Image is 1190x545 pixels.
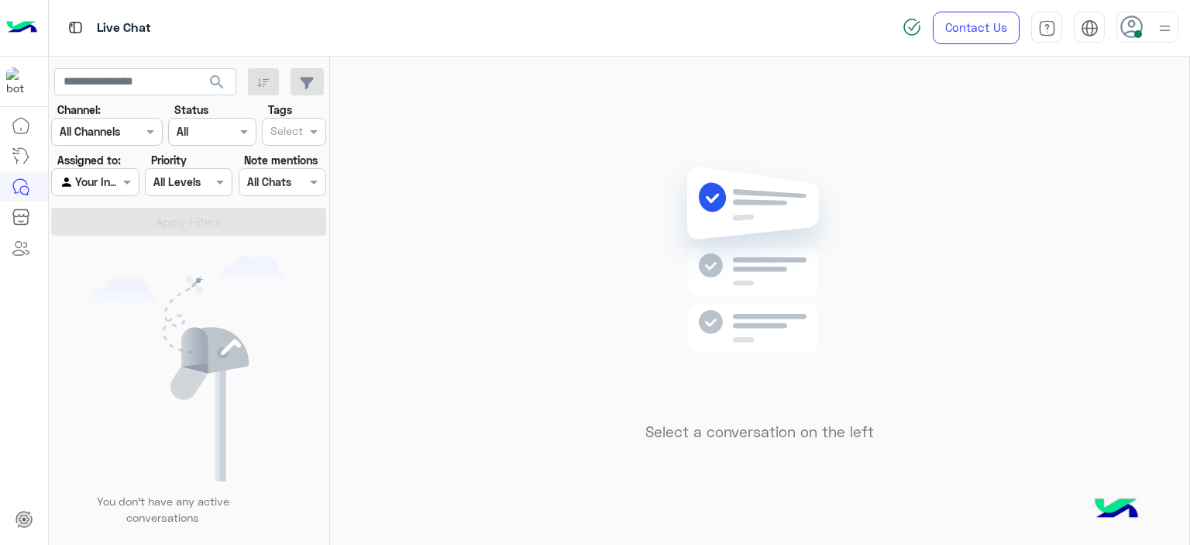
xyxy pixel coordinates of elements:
img: profile [1155,19,1175,38]
img: tab [66,18,85,37]
label: Assigned to: [57,152,121,168]
a: Contact Us [933,12,1020,44]
img: no messages [648,154,872,412]
button: Apply Filters [51,208,326,236]
img: spinner [903,18,921,36]
button: search [198,68,236,102]
img: empty users [91,255,287,481]
label: Priority [151,152,187,168]
img: tab [1081,19,1099,37]
label: Tags [268,102,292,118]
label: Note mentions [244,152,318,168]
div: Select [268,122,303,143]
img: Logo [6,12,37,44]
img: tab [1038,19,1056,37]
p: You don’t have any active conversations [84,493,241,526]
label: Channel: [57,102,101,118]
p: Live Chat [97,18,151,39]
h5: Select a conversation on the left [645,423,874,441]
img: 713415422032625 [6,67,34,95]
img: hulul-logo.png [1089,483,1144,537]
label: Status [174,102,208,118]
span: search [208,73,226,91]
a: tab [1031,12,1062,44]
